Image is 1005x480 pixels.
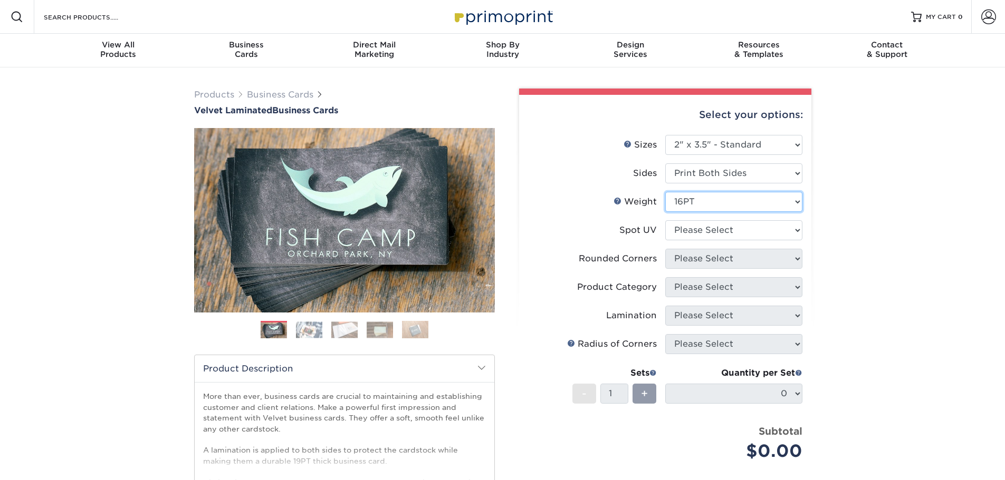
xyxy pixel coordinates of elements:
div: Radius of Corners [567,338,657,350]
span: + [641,386,648,401]
input: SEARCH PRODUCTS..... [43,11,146,23]
a: DesignServices [567,34,695,67]
span: Design [567,40,695,50]
a: View AllProducts [54,34,183,67]
span: 0 [958,13,963,21]
h2: Product Description [195,355,494,382]
a: Business Cards [247,90,313,100]
a: Products [194,90,234,100]
span: Resources [695,40,823,50]
div: Sides [633,167,657,180]
a: Direct MailMarketing [310,34,438,67]
h1: Business Cards [194,105,495,115]
div: $0.00 [673,438,802,464]
div: & Support [823,40,951,59]
img: Business Cards 04 [367,321,393,338]
div: Services [567,40,695,59]
a: Resources& Templates [695,34,823,67]
img: Business Cards 05 [402,320,428,339]
div: Spot UV [619,224,657,237]
img: Velvet Laminated 01 [194,70,495,370]
div: Sets [572,367,657,379]
span: Business [182,40,310,50]
span: Shop By [438,40,567,50]
span: Velvet Laminated [194,105,272,115]
div: Marketing [310,40,438,59]
strong: Subtotal [759,425,802,437]
div: Cards [182,40,310,59]
div: Weight [614,195,657,208]
div: Select your options: [528,95,803,135]
a: Shop ByIndustry [438,34,567,67]
img: Business Cards 03 [331,321,358,338]
span: MY CART [926,13,956,22]
div: Rounded Corners [579,252,657,265]
div: Products [54,40,183,59]
img: Business Cards 01 [261,317,287,344]
span: - [582,386,587,401]
span: Direct Mail [310,40,438,50]
a: BusinessCards [182,34,310,67]
img: Primoprint [450,5,556,28]
div: Product Category [577,281,657,293]
span: Contact [823,40,951,50]
a: Contact& Support [823,34,951,67]
span: View All [54,40,183,50]
a: Velvet LaminatedBusiness Cards [194,105,495,115]
div: & Templates [695,40,823,59]
div: Quantity per Set [665,367,802,379]
img: Business Cards 02 [296,321,322,338]
div: Lamination [606,309,657,322]
div: Sizes [624,139,657,151]
div: Industry [438,40,567,59]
